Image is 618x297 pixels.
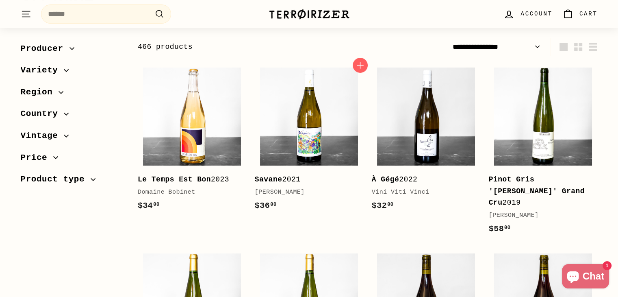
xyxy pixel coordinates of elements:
b: Pinot Gris '[PERSON_NAME]' Grand Cru [489,175,585,207]
span: Producer [21,42,69,56]
div: 2021 [255,174,356,186]
inbox-online-store-chat: Shopify online store chat [559,264,611,290]
button: Price [21,149,125,171]
span: $58 [489,224,511,234]
sup: 00 [504,225,510,231]
div: Vini Viti Vinci [372,188,473,197]
span: Region [21,85,59,99]
sup: 00 [270,202,276,207]
span: Variety [21,64,64,78]
a: À Gégé2022Vini Viti Vinci [372,62,481,220]
span: $32 [372,201,394,210]
div: Domaine Bobinet [138,188,239,197]
button: Variety [21,62,125,84]
div: 466 products [138,41,368,53]
div: 2019 [489,174,590,209]
a: Pinot Gris '[PERSON_NAME]' Grand Cru2019[PERSON_NAME] [489,62,598,244]
div: 2022 [372,174,473,186]
b: À Gégé [372,175,399,183]
button: Producer [21,40,125,62]
sup: 00 [153,202,159,207]
span: Product type [21,173,91,187]
button: Country [21,105,125,127]
span: Country [21,107,64,121]
button: Vintage [21,127,125,149]
button: Product type [21,171,125,193]
a: Cart [557,2,603,26]
sup: 00 [387,202,393,207]
span: Vintage [21,129,64,143]
div: [PERSON_NAME] [489,211,590,221]
a: Account [499,2,557,26]
a: Le Temps Est Bon2023Domaine Bobinet [138,62,247,220]
b: Le Temps Est Bon [138,175,211,183]
button: Region [21,83,125,105]
span: $36 [255,201,277,210]
span: Account [520,9,552,18]
a: Savane2021[PERSON_NAME] [255,62,364,220]
span: Cart [579,9,598,18]
div: [PERSON_NAME] [255,188,356,197]
div: 2023 [138,174,239,186]
span: Price [21,151,54,165]
span: $34 [138,201,160,210]
b: Savane [255,175,282,183]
